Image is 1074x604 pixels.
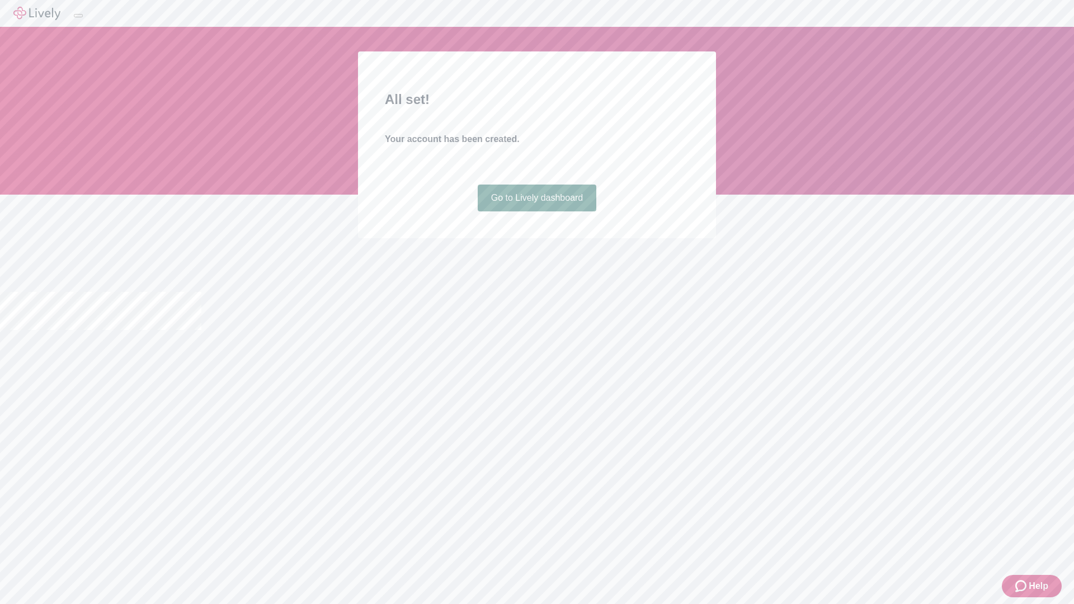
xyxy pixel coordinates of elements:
[13,7,60,20] img: Lively
[385,89,689,110] h2: All set!
[1029,579,1048,593] span: Help
[74,14,83,17] button: Log out
[1015,579,1029,593] svg: Zendesk support icon
[478,185,597,211] a: Go to Lively dashboard
[385,133,689,146] h4: Your account has been created.
[1002,575,1062,597] button: Zendesk support iconHelp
